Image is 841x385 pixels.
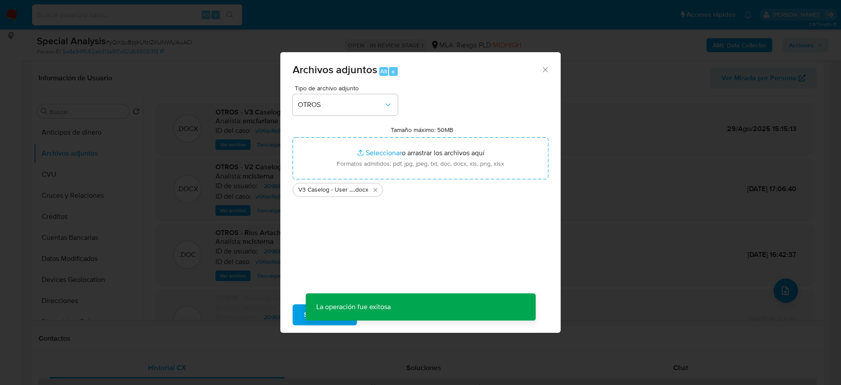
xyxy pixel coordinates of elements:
span: OTROS [298,100,384,109]
button: Subir archivo [293,304,357,325]
p: La operación fue exitosa [306,293,401,321]
label: Tamaño máximo: 50MB [391,126,453,134]
span: Tipo de archivo adjunto [295,85,400,91]
span: Subir archivo [304,305,346,324]
span: Cancelar [372,305,400,324]
span: Alt [380,67,387,75]
ul: Archivos seleccionados [293,179,548,197]
span: .docx [354,185,368,194]
span: V3 Caselog - User ID 209688454 [298,185,354,194]
span: a [392,67,395,75]
span: Archivos adjuntos [293,62,377,77]
button: OTROS [293,94,398,115]
button: Eliminar V3 Caselog - User ID 209688454.docx [370,185,381,195]
button: Cerrar [541,65,549,73]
